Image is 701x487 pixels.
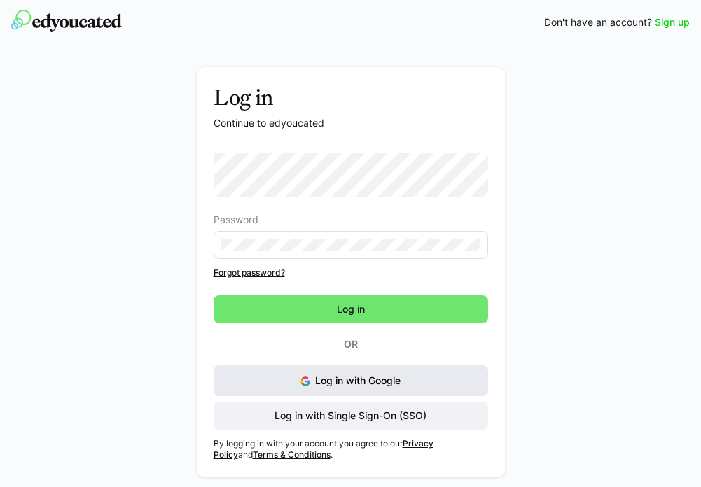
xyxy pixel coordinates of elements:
a: Privacy Policy [214,438,433,460]
span: Don't have an account? [544,15,652,29]
a: Terms & Conditions [253,449,331,460]
p: By logging in with your account you agree to our and . [214,438,488,460]
button: Log in with Google [214,365,488,396]
p: Continue to edyoucated [214,116,488,130]
button: Log in [214,295,488,323]
span: Log in [335,302,367,316]
a: Sign up [655,15,690,29]
button: Log in with Single Sign-On (SSO) [214,402,488,430]
a: Forgot password? [214,267,488,278]
img: edyoucated [11,10,122,32]
span: Password [214,214,258,225]
span: Log in with Google [315,374,401,386]
span: Log in with Single Sign-On (SSO) [272,409,429,423]
p: Or [317,334,385,354]
h3: Log in [214,84,488,111]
